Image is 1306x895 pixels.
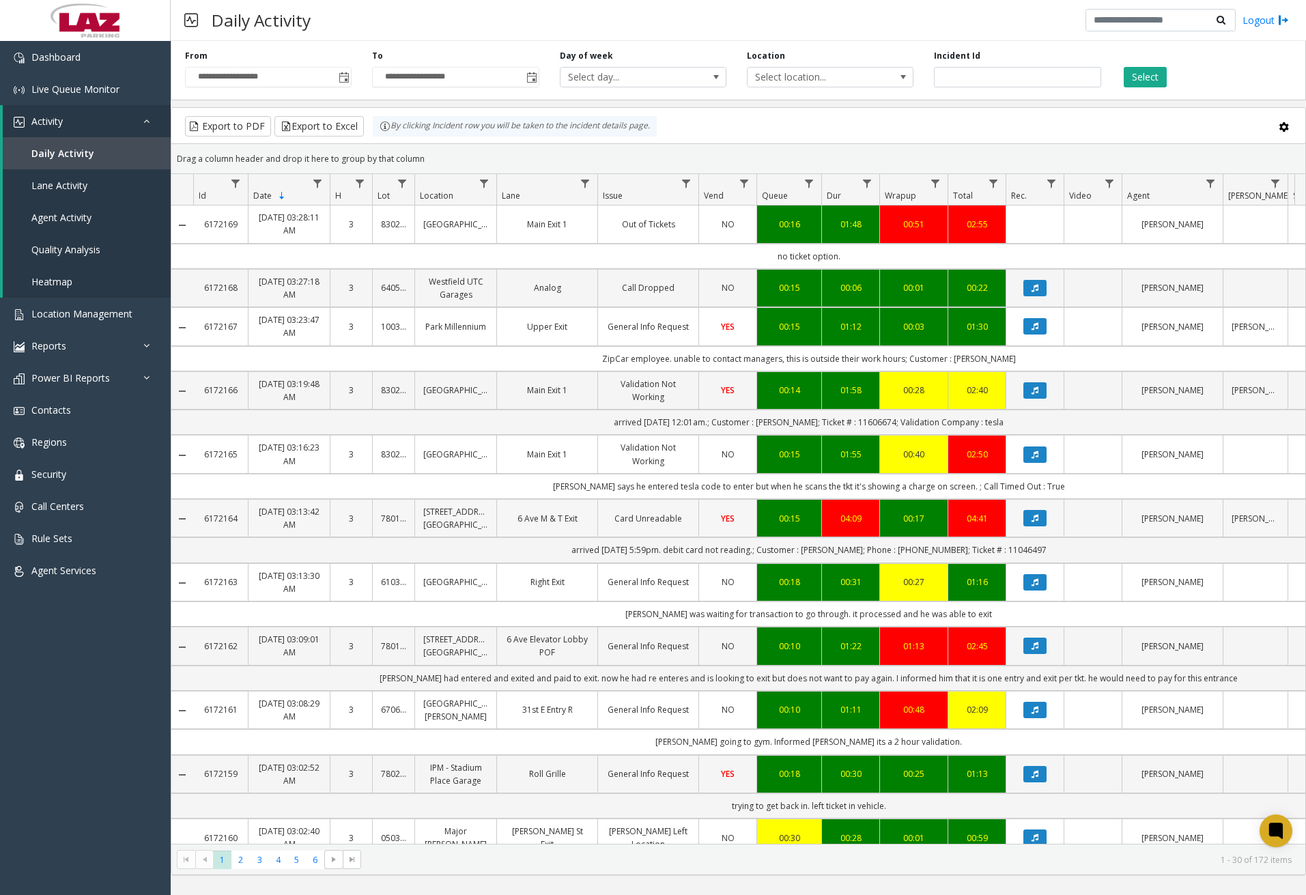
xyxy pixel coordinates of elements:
a: [GEOGRAPHIC_DATA] [423,576,488,588]
span: Page 1 [213,851,231,869]
span: YES [721,513,735,524]
a: Main Exit 1 [505,448,589,461]
a: 00:15 [765,512,813,525]
a: 780142 [381,512,406,525]
div: 04:09 [830,512,871,525]
a: Total Filter Menu [984,174,1003,193]
a: 3 [339,703,364,716]
a: Validation Not Working [606,441,690,467]
div: 00:15 [765,281,813,294]
a: Lane Activity [3,169,171,201]
div: 01:13 [956,767,997,780]
a: 00:27 [888,576,939,588]
a: 830202 [381,448,406,461]
img: infoIcon.svg [380,121,391,132]
a: YES [707,384,748,397]
a: [PERSON_NAME] St Exit [505,825,589,851]
a: Collapse Details [171,578,193,588]
a: 31st E Entry R [505,703,589,716]
a: 100343 [381,320,406,333]
a: 00:01 [888,832,939,844]
span: Contacts [31,403,71,416]
a: 00:28 [830,832,871,844]
a: Validation Not Working [606,378,690,403]
a: 6 Ave M & T Exit [505,512,589,525]
img: 'icon' [14,341,25,352]
a: Roll Grille [505,767,589,780]
span: Rule Sets [31,532,72,545]
a: Dur Filter Menu [858,174,877,193]
a: 6172168 [201,281,240,294]
span: Agent Services [31,564,96,577]
span: Daily Activity [31,147,94,160]
a: 830202 [381,218,406,231]
a: NO [707,576,748,588]
a: 780286 [381,767,406,780]
div: 00:06 [830,281,871,294]
span: YES [721,321,735,332]
a: 00:28 [888,384,939,397]
a: [DATE] 03:13:30 AM [257,569,322,595]
img: 'icon' [14,53,25,63]
a: 3 [339,576,364,588]
div: 01:55 [830,448,871,461]
a: 6172161 [201,703,240,716]
div: 00:01 [888,281,939,294]
div: 00:51 [888,218,939,231]
a: 00:31 [830,576,871,588]
a: [DATE] 03:28:11 AM [257,211,322,237]
a: [PERSON_NAME] [1131,832,1215,844]
a: 00:18 [765,767,813,780]
a: [PERSON_NAME] [1131,281,1215,294]
a: [GEOGRAPHIC_DATA] [423,218,488,231]
a: 3 [339,218,364,231]
a: 00:03 [888,320,939,333]
span: YES [721,384,735,396]
div: 00:14 [765,384,813,397]
span: Location Management [31,307,132,320]
a: 3 [339,640,364,653]
a: 01:22 [830,640,871,653]
a: 00:22 [956,281,997,294]
div: Data table [171,174,1305,844]
a: 3 [339,320,364,333]
a: Collapse Details [171,705,193,716]
a: H Filter Menu [351,174,369,193]
a: 02:45 [956,640,997,653]
img: 'icon' [14,406,25,416]
a: 610316 [381,576,406,588]
div: 00:48 [888,703,939,716]
a: Right Exit [505,576,589,588]
a: 02:40 [956,384,997,397]
a: [PERSON_NAME] [1131,703,1215,716]
a: Collapse Details [171,220,193,231]
a: 00:25 [888,767,939,780]
img: 'icon' [14,309,25,320]
a: Collapse Details [171,642,193,653]
a: 6172165 [201,448,240,461]
label: Location [747,50,785,62]
span: Live Queue Monitor [31,83,119,96]
a: [GEOGRAPHIC_DATA] [423,384,488,397]
a: NO [707,703,748,716]
a: 00:40 [888,448,939,461]
label: From [185,50,208,62]
span: Page 4 [269,851,287,869]
a: [DATE] 03:16:23 AM [257,441,322,467]
span: Id [199,190,206,201]
a: General Info Request [606,767,690,780]
span: Power BI Reports [31,371,110,384]
span: NO [722,832,735,844]
span: NO [722,282,735,294]
a: General Info Request [606,640,690,653]
a: Lot Filter Menu [393,174,412,193]
a: 00:15 [765,448,813,461]
a: Parker Filter Menu [1266,174,1285,193]
a: 00:10 [765,703,813,716]
span: NO [722,218,735,230]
